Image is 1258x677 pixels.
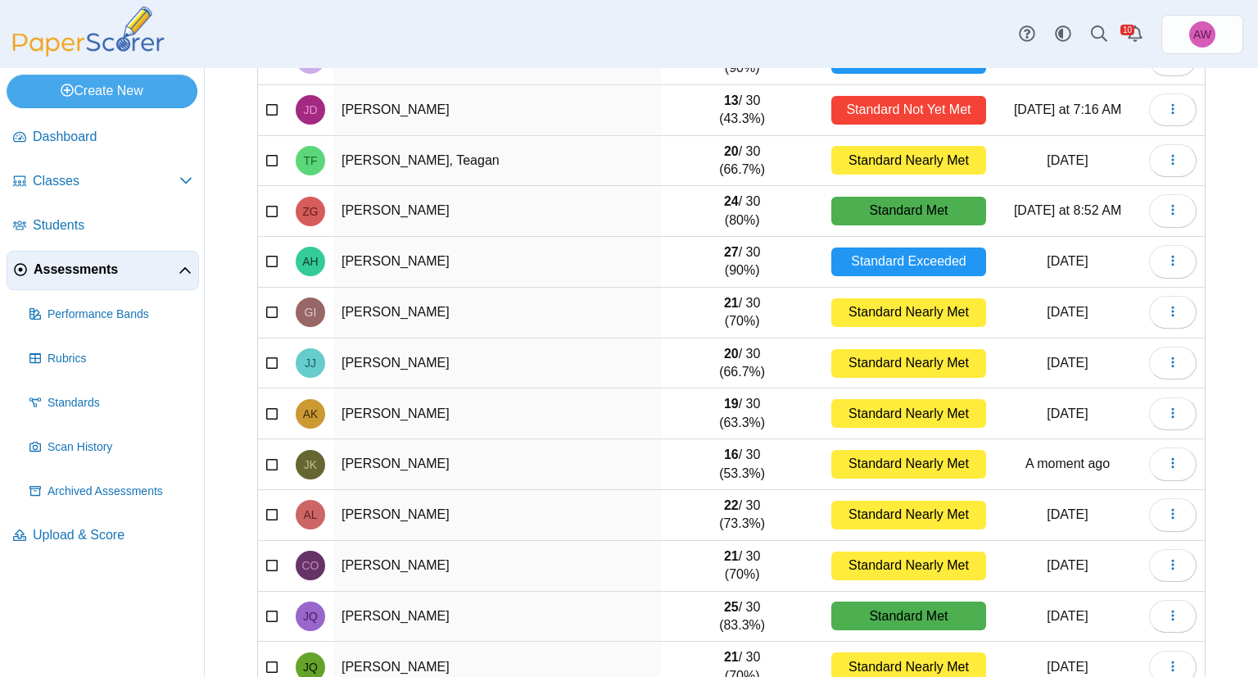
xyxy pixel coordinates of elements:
td: [PERSON_NAME] [333,288,661,338]
td: [PERSON_NAME] [333,388,661,439]
td: / 30 (73.3%) [661,490,822,541]
span: Students [33,216,192,234]
td: / 30 (70%) [661,541,822,592]
div: Standard Nearly Met [831,501,986,529]
td: [PERSON_NAME] [333,338,661,389]
span: Teagan Fishel [303,155,317,166]
td: / 30 (53.3%) [661,439,822,490]
span: Assessments [34,261,179,279]
span: Jeremiah Kreiger [304,459,317,470]
time: Oct 2, 2025 at 7:21 AM [1047,153,1088,167]
a: PaperScorer [7,45,170,59]
span: Archived Assessments [48,484,192,500]
td: [PERSON_NAME], Teagan [333,136,661,187]
a: Alerts [1117,16,1153,52]
span: Performance Bands [48,307,192,323]
a: Standards [23,384,199,423]
a: Classes [7,162,199,202]
div: Standard Nearly Met [831,298,986,327]
td: / 30 (66.7%) [661,338,822,389]
div: Standard Met [831,602,986,630]
time: Oct 2, 2025 at 7:21 AM [1047,660,1088,674]
b: 21 [724,650,739,664]
td: [PERSON_NAME] [333,186,661,237]
b: 24 [724,194,739,208]
span: Upload & Score [33,526,192,544]
td: / 30 (43.3%) [661,85,822,136]
span: Zane Gortz [302,206,318,217]
a: Upload & Score [7,516,199,556]
img: PaperScorer [7,7,170,57]
span: Scan History [48,439,192,456]
b: 20 [724,347,739,361]
b: 21 [724,549,739,563]
td: / 30 (83.3%) [661,592,822,643]
td: [PERSON_NAME] [333,439,661,490]
td: / 30 (80%) [661,186,822,237]
span: Caleb O'Brien [302,560,319,571]
span: Aiden Haug [302,256,318,267]
a: Adam Williams [1161,15,1243,54]
b: 13 [724,93,739,107]
b: 22 [724,498,739,512]
div: Standard Nearly Met [831,399,986,428]
a: Archived Assessments [23,472,199,511]
time: Oct 9, 2025 at 2:29 PM [1025,457,1110,470]
time: Oct 2, 2025 at 7:21 AM [1047,609,1088,623]
time: Oct 2, 2025 at 7:21 AM [1047,407,1088,420]
td: [PERSON_NAME] [333,237,661,288]
div: Standard Nearly Met [831,552,986,580]
span: Rubrics [48,351,192,367]
b: 16 [724,448,739,461]
td: [PERSON_NAME] [333,85,661,136]
time: Oct 2, 2025 at 7:21 AM [1047,356,1088,370]
a: Performance Bands [23,295,199,334]
div: Standard Nearly Met [831,349,986,378]
span: Giovanni Iacampo [305,307,317,318]
td: [PERSON_NAME] [333,490,661,541]
a: Assessments [7,251,199,290]
span: Joseph Desbin [303,104,317,116]
time: Oct 2, 2025 at 7:21 AM [1047,507,1088,521]
span: Standards [48,395,192,411]
span: John Quintana [303,661,318,673]
div: Standard Nearly Met [831,146,986,175]
span: Antwan Livingston [303,509,317,520]
span: Amir Kabir [303,408,319,420]
span: Adam Williams [1189,21,1215,48]
time: Oct 2, 2025 at 7:21 AM [1047,558,1088,572]
td: [PERSON_NAME] [333,541,661,592]
span: Classes [33,172,179,190]
td: / 30 (66.7%) [661,136,822,187]
a: Create New [7,75,197,107]
b: 19 [724,397,739,411]
time: Oct 2, 2025 at 7:21 AM [1047,305,1088,319]
div: Standard Nearly Met [831,450,986,479]
b: 20 [724,144,739,158]
td: [PERSON_NAME] [333,592,661,643]
span: Adam Williams [1193,29,1211,40]
td: / 30 (70%) [661,288,822,338]
span: Dashboard [33,128,192,146]
b: 27 [724,245,739,259]
a: Rubrics [23,339,199,379]
td: / 30 (90%) [661,237,822,288]
td: / 30 (63.3%) [661,388,822,439]
span: Jayzahn Jones [305,357,316,369]
a: Scan History [23,428,199,467]
div: Standard Met [831,197,986,225]
time: Oct 8, 2025 at 7:16 AM [1014,102,1121,116]
a: Dashboard [7,118,199,157]
b: 25 [724,600,739,614]
time: Oct 3, 2025 at 8:52 AM [1014,203,1121,217]
div: Standard Exceeded [831,248,986,276]
a: Students [7,207,199,246]
time: Oct 2, 2025 at 7:21 AM [1047,254,1088,268]
div: Standard Not Yet Met [831,96,986,125]
b: 21 [724,296,739,310]
span: Jonathon Queener [303,611,318,622]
